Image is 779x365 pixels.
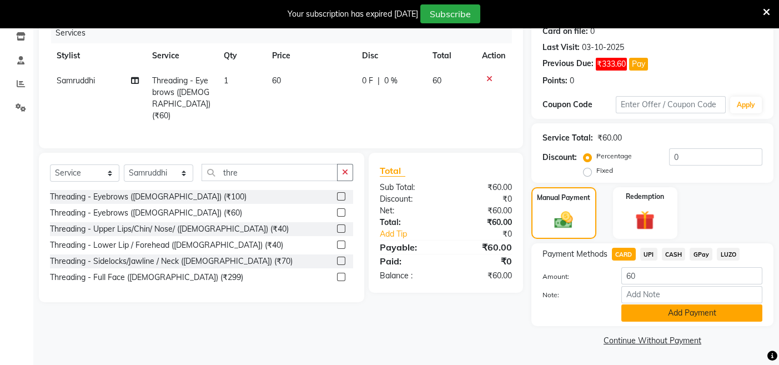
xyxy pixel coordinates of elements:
[446,254,520,268] div: ₹0
[384,75,398,87] span: 0 %
[590,26,595,37] div: 0
[549,209,579,231] img: _cash.svg
[597,132,622,144] div: ₹60.00
[426,43,475,68] th: Total
[596,58,627,71] span: ₹333.60
[50,191,247,203] div: Threading - Eyebrows ([DEMOGRAPHIC_DATA]) (₹100)
[629,58,648,71] button: Pay
[626,192,664,202] label: Redemption
[717,248,740,261] span: LUZO
[50,272,243,283] div: Threading - Full Face ([DEMOGRAPHIC_DATA]) (₹299)
[362,75,373,87] span: 0 F
[542,152,577,163] div: Discount:
[371,193,446,205] div: Discount:
[542,26,588,37] div: Card on file:
[272,76,281,86] span: 60
[371,254,446,268] div: Paid:
[621,304,762,322] button: Add Payment
[730,97,762,113] button: Apply
[50,239,283,251] div: Threading - Lower Lip / Forehead ([DEMOGRAPHIC_DATA]) (₹40)
[582,42,624,53] div: 03-10-2025
[534,335,771,347] a: Continue Without Payment
[371,228,458,240] a: Add Tip
[542,42,580,53] div: Last Visit:
[371,217,446,228] div: Total:
[224,76,228,86] span: 1
[616,96,726,113] input: Enter Offer / Coupon Code
[621,286,762,303] input: Add Note
[433,76,441,86] span: 60
[596,166,613,176] label: Fixed
[217,43,265,68] th: Qty
[542,58,594,71] div: Previous Due:
[570,75,574,87] div: 0
[152,76,210,121] span: Threading - Eyebrows ([DEMOGRAPHIC_DATA]) (₹60)
[446,270,520,282] div: ₹60.00
[371,182,446,193] div: Sub Total:
[458,228,520,240] div: ₹0
[542,132,593,144] div: Service Total:
[446,217,520,228] div: ₹60.00
[446,193,520,205] div: ₹0
[50,256,293,267] div: Threading - Sidelocks/Jawline / Neck ([DEMOGRAPHIC_DATA]) (₹70)
[629,208,661,233] img: _gift.svg
[288,8,418,20] div: Your subscription has expired [DATE]
[371,270,446,282] div: Balance :
[662,248,686,261] span: CASH
[446,182,520,193] div: ₹60.00
[378,75,380,87] span: |
[265,43,355,68] th: Price
[50,43,145,68] th: Stylist
[355,43,426,68] th: Disc
[145,43,218,68] th: Service
[640,248,657,261] span: UPI
[542,248,607,260] span: Payment Methods
[537,193,590,203] label: Manual Payment
[690,248,712,261] span: GPay
[371,241,446,254] div: Payable:
[542,75,567,87] div: Points:
[51,23,520,43] div: Services
[50,207,242,219] div: Threading - Eyebrows ([DEMOGRAPHIC_DATA]) (₹60)
[475,43,512,68] th: Action
[446,205,520,217] div: ₹60.00
[542,99,616,111] div: Coupon Code
[621,267,762,284] input: Amount
[446,241,520,254] div: ₹60.00
[57,76,95,86] span: Samruddhi
[420,4,480,23] button: Subscribe
[50,223,289,235] div: Threading - Upper Lips/Chin/ Nose/ ([DEMOGRAPHIC_DATA]) (₹40)
[596,151,632,161] label: Percentage
[534,290,613,300] label: Note:
[371,205,446,217] div: Net:
[380,165,405,177] span: Total
[534,272,613,282] label: Amount:
[202,164,338,181] input: Search or Scan
[612,248,636,261] span: CARD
